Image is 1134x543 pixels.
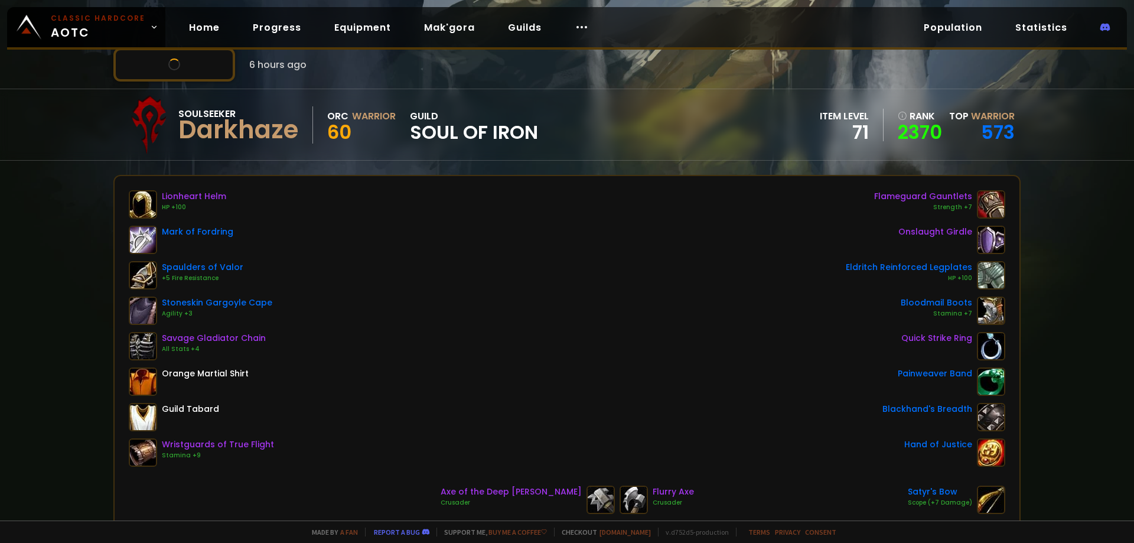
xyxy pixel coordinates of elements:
[51,13,145,41] span: AOTC
[129,403,157,431] img: item-5976
[977,226,1005,254] img: item-19137
[441,498,582,508] div: Crusader
[162,261,243,274] div: Spaulders of Valor
[904,438,972,451] div: Hand of Justice
[129,226,157,254] img: item-15411
[977,368,1005,396] img: item-13098
[415,15,484,40] a: Mak'gora
[410,123,538,141] span: Soul of Iron
[775,528,800,537] a: Privacy
[977,403,1005,431] img: item-13965
[981,119,1015,145] a: 573
[898,123,942,141] a: 2370
[901,309,972,318] div: Stamina +7
[820,109,869,123] div: item level
[846,261,972,274] div: Eldritch Reinforced Legplates
[51,13,145,24] small: Classic Hardcore
[162,451,274,460] div: Stamina +9
[305,528,358,537] span: Made by
[162,438,274,451] div: Wristguards of True Flight
[129,261,157,290] img: item-16733
[658,528,729,537] span: v. d752d5 - production
[1006,15,1077,40] a: Statistics
[162,368,249,380] div: Orange Martial Shirt
[874,203,972,212] div: Strength +7
[129,368,157,396] img: item-10052
[162,403,219,415] div: Guild Tabard
[554,528,651,537] span: Checkout
[653,498,694,508] div: Crusader
[488,528,547,537] a: Buy me a coffee
[977,297,1005,325] img: item-14616
[901,297,972,309] div: Bloodmail Boots
[7,7,165,47] a: Classic HardcoreAOTC
[874,190,972,203] div: Flameguard Gauntlets
[977,486,1005,514] img: item-18323
[352,109,396,123] div: Warrior
[178,106,298,121] div: Soulseeker
[129,297,157,325] img: item-13397
[327,119,351,145] span: 60
[882,403,972,415] div: Blackhand's Breadth
[898,226,972,238] div: Onslaught Girdle
[977,261,1005,290] img: item-18380
[162,274,243,283] div: +5 Fire Resistance
[908,486,972,498] div: Satyr's Bow
[162,297,272,309] div: Stoneskin Gargoyle Cape
[162,344,266,354] div: All Stats +4
[243,15,311,40] a: Progress
[162,332,266,344] div: Savage Gladiator Chain
[162,203,226,212] div: HP +100
[949,109,1015,123] div: Top
[977,438,1005,467] img: item-11815
[805,528,836,537] a: Consent
[129,332,157,360] img: item-11726
[748,528,770,537] a: Terms
[129,190,157,219] img: item-12640
[129,438,157,467] img: item-18812
[586,486,615,514] img: item-811
[977,332,1005,360] img: item-18821
[113,48,235,82] button: Scan character
[908,498,972,508] div: Scope (+7 Damage)
[653,486,694,498] div: Flurry Axe
[901,332,972,344] div: Quick Strike Ring
[971,109,1015,123] span: Warrior
[820,123,869,141] div: 71
[898,109,942,123] div: rank
[498,15,551,40] a: Guilds
[162,190,226,203] div: Lionheart Helm
[162,226,233,238] div: Mark of Fordring
[436,528,547,537] span: Support me,
[898,368,972,380] div: Painweaver Band
[441,486,582,498] div: Axe of the Deep [PERSON_NAME]
[325,15,400,40] a: Equipment
[327,109,348,123] div: Orc
[249,57,307,72] span: 6 hours ago
[162,309,272,318] div: Agility +3
[599,528,651,537] a: [DOMAIN_NAME]
[846,274,972,283] div: HP +100
[977,190,1005,219] img: item-19143
[340,528,358,537] a: a fan
[374,528,420,537] a: Report a bug
[620,486,648,514] img: item-871
[180,15,229,40] a: Home
[178,121,298,139] div: Darkhaze
[914,15,992,40] a: Population
[410,109,538,141] div: guild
